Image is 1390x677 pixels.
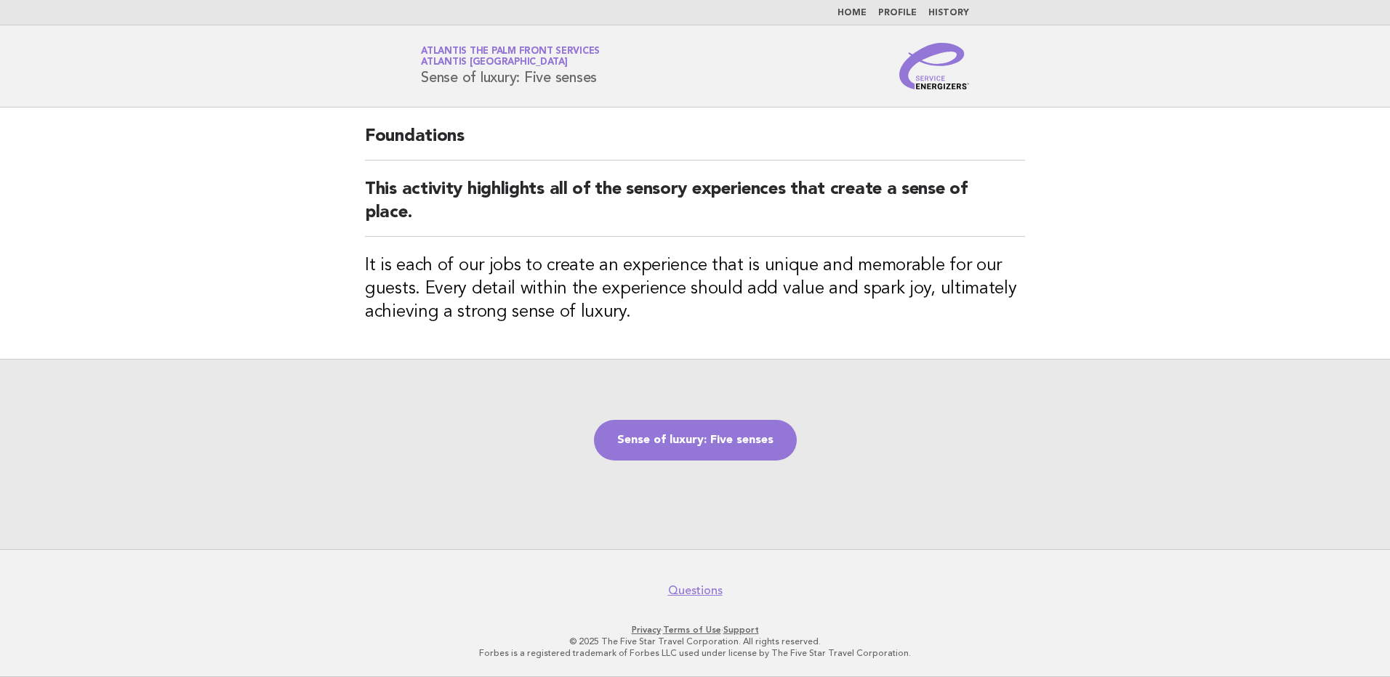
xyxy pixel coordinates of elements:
[663,625,721,635] a: Terms of Use
[899,43,969,89] img: Service Energizers
[878,9,917,17] a: Profile
[365,125,1025,161] h2: Foundations
[365,178,1025,237] h2: This activity highlights all of the sensory experiences that create a sense of place.
[594,420,797,461] a: Sense of luxury: Five senses
[837,9,867,17] a: Home
[250,647,1140,659] p: Forbes is a registered trademark of Forbes LLC used under license by The Five Star Travel Corpora...
[365,254,1025,324] h3: It is each of our jobs to create an experience that is unique and memorable for our guests. Every...
[250,624,1140,636] p: · ·
[928,9,969,17] a: History
[723,625,759,635] a: Support
[250,636,1140,647] p: © 2025 The Five Star Travel Corporation. All rights reserved.
[668,583,723,598] a: Questions
[421,47,600,85] h1: Sense of luxury: Five senses
[632,625,661,635] a: Privacy
[421,58,568,68] span: Atlantis [GEOGRAPHIC_DATA]
[421,46,600,67] a: Atlantis The Palm Front ServicesAtlantis [GEOGRAPHIC_DATA]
